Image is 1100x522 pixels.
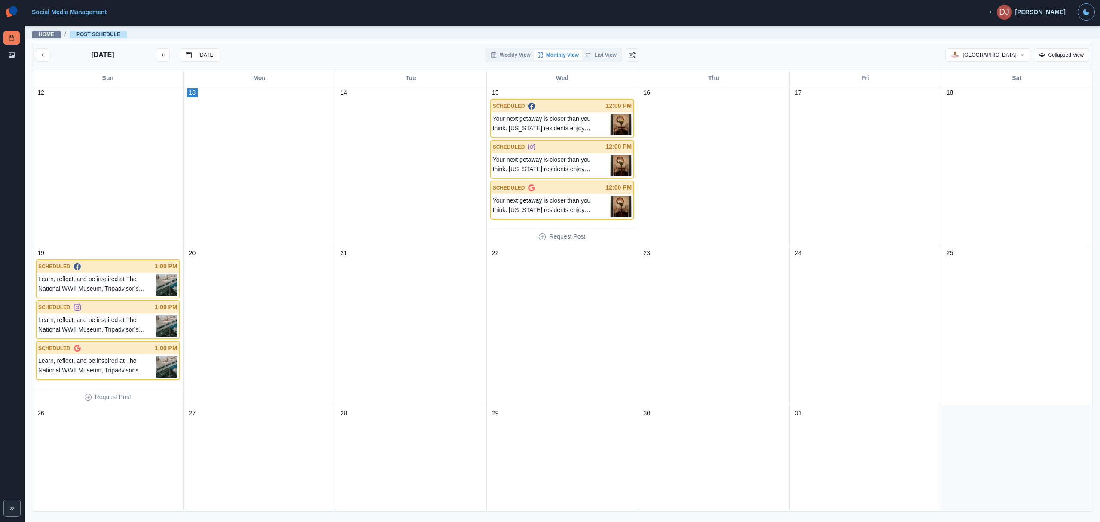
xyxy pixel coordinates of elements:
[95,393,131,402] p: Request Post
[487,70,639,86] div: Wed
[38,356,156,378] p: Learn, reflect, and be inspired at The National WWII Museum, Tripadvisor’s top pick in [GEOGRAPHI...
[492,249,499,258] p: 22
[606,183,632,192] p: 12:00 PM
[492,88,499,97] p: 15
[610,114,632,135] img: ktotulebn4ositkrlols
[156,48,170,62] button: next month
[3,500,21,517] button: Expand
[199,52,215,58] p: [DATE]
[643,88,650,97] p: 16
[155,262,177,271] p: 1:00 PM
[941,70,1093,86] div: Sat
[999,2,1009,22] div: Dana Jacob
[951,51,959,59] img: 139989860830
[488,50,534,60] button: Weekly View
[38,274,156,296] p: Learn, reflect, and be inspired at The National WWII Museum, Tripadvisor’s top pick in [GEOGRAPHI...
[795,409,802,418] p: 31
[335,70,487,86] div: Tue
[606,142,632,151] p: 12:00 PM
[340,249,347,258] p: 21
[37,249,44,258] p: 19
[3,31,20,45] a: Post Schedule
[493,143,525,151] p: SCHEDULED
[32,70,184,86] div: Sun
[156,274,177,296] img: bpafobpedryqnudurt3j
[795,88,802,97] p: 17
[189,409,196,418] p: 27
[64,30,66,39] span: /
[493,114,611,135] p: Your next getaway is closer than you think. [US_STATE] residents enjoy exclusive discounts at [GE...
[36,48,49,62] button: previous month
[37,409,44,418] p: 26
[189,249,196,258] p: 20
[155,344,177,353] p: 1:00 PM
[38,344,70,352] p: SCHEDULED
[76,31,120,37] a: Post Schedule
[91,50,114,60] p: [DATE]
[32,9,107,15] a: Social Media Management
[155,303,177,312] p: 1:00 PM
[1015,9,1066,16] div: [PERSON_NAME]
[643,249,650,258] p: 23
[493,184,525,192] p: SCHEDULED
[38,263,70,270] p: SCHEDULED
[549,232,585,241] p: Request Post
[643,409,650,418] p: 30
[981,3,1072,21] button: [PERSON_NAME]
[3,48,20,62] a: Media Library
[189,88,196,97] p: 13
[180,48,220,62] button: go to today
[156,356,177,378] img: bpafobpedryqnudurt3j
[493,196,611,217] p: Your next getaway is closer than you think. [US_STATE] residents enjoy exclusive discounts at [GE...
[32,30,127,39] nav: breadcrumb
[39,31,54,37] a: Home
[340,88,347,97] p: 14
[534,50,582,60] button: Monthly View
[945,48,1031,62] button: [GEOGRAPHIC_DATA]
[38,315,156,337] p: Learn, reflect, and be inspired at The National WWII Museum, Tripadvisor’s top pick in [GEOGRAPHI...
[340,409,347,418] p: 28
[606,101,632,111] p: 12:00 PM
[947,249,953,258] p: 25
[610,155,632,176] img: ktotulebn4ositkrlols
[493,155,611,176] p: Your next getaway is closer than you think. [US_STATE] residents enjoy exclusive discounts at [GE...
[1078,3,1095,21] button: Toggle Mode
[610,196,632,217] img: ktotulebn4ositkrlols
[947,88,953,97] p: 18
[184,70,336,86] div: Mon
[790,70,941,86] div: Fri
[492,409,499,418] p: 29
[38,304,70,311] p: SCHEDULED
[493,102,525,110] p: SCHEDULED
[156,315,177,337] img: bpafobpedryqnudurt3j
[626,48,639,62] button: Change View Order
[37,88,44,97] p: 12
[1034,48,1089,62] button: Collapsed View
[638,70,790,86] div: Thu
[582,50,620,60] button: List View
[795,249,802,258] p: 24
